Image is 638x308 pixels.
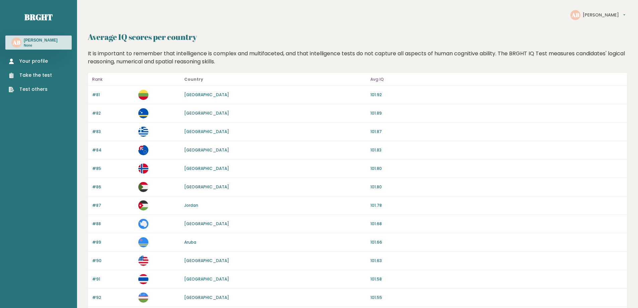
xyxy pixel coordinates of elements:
img: gr.svg [138,127,148,137]
p: #83 [92,129,134,135]
p: 101.92 [370,92,623,98]
a: Take the test [9,72,52,79]
img: jo.svg [138,200,148,210]
a: [GEOGRAPHIC_DATA] [184,258,229,263]
text: AB [571,11,579,19]
p: Rank [92,75,134,83]
p: Avg IQ [370,75,623,83]
p: 101.83 [370,147,623,153]
p: #89 [92,239,134,245]
p: 101.89 [370,110,623,116]
p: 101.80 [370,184,623,190]
img: uz.svg [138,293,148,303]
a: [GEOGRAPHIC_DATA] [184,276,229,282]
img: aw.svg [138,237,148,247]
button: [PERSON_NAME] [583,12,625,18]
img: aq.svg [138,219,148,229]
b: Country [184,76,203,82]
p: 101.55 [370,295,623,301]
p: #87 [92,202,134,208]
div: It is important to remember that intelligence is complex and multifaceted, and that intelligence ... [85,50,630,66]
a: [GEOGRAPHIC_DATA] [184,129,229,134]
p: None [24,43,58,48]
img: lt.svg [138,90,148,100]
a: [GEOGRAPHIC_DATA] [184,184,229,190]
a: [GEOGRAPHIC_DATA] [184,221,229,227]
h3: [PERSON_NAME] [24,38,58,43]
p: #91 [92,276,134,282]
p: 101.68 [370,221,623,227]
p: 101.87 [370,129,623,135]
a: Aruba [184,239,196,245]
a: [GEOGRAPHIC_DATA] [184,92,229,98]
p: #88 [92,221,134,227]
p: #84 [92,147,134,153]
img: sd.svg [138,182,148,192]
a: [GEOGRAPHIC_DATA] [184,166,229,171]
a: Test others [9,86,52,93]
p: #86 [92,184,134,190]
p: 101.78 [370,202,623,208]
p: 101.63 [370,258,623,264]
img: bv.svg [138,164,148,174]
img: th.svg [138,274,148,284]
a: [GEOGRAPHIC_DATA] [184,295,229,300]
a: Jordan [184,202,198,208]
a: [GEOGRAPHIC_DATA] [184,147,229,153]
p: #85 [92,166,134,172]
p: #82 [92,110,134,116]
a: Brght [24,12,53,22]
a: [GEOGRAPHIC_DATA] [184,110,229,116]
p: #92 [92,295,134,301]
a: Your profile [9,58,52,65]
p: #90 [92,258,134,264]
p: #81 [92,92,134,98]
img: us.svg [138,256,148,266]
text: AB [12,39,20,46]
img: ck.svg [138,145,148,155]
p: 101.80 [370,166,623,172]
p: 101.58 [370,276,623,282]
h2: Average IQ scores per country [88,31,627,43]
p: 101.66 [370,239,623,245]
img: cw.svg [138,108,148,118]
